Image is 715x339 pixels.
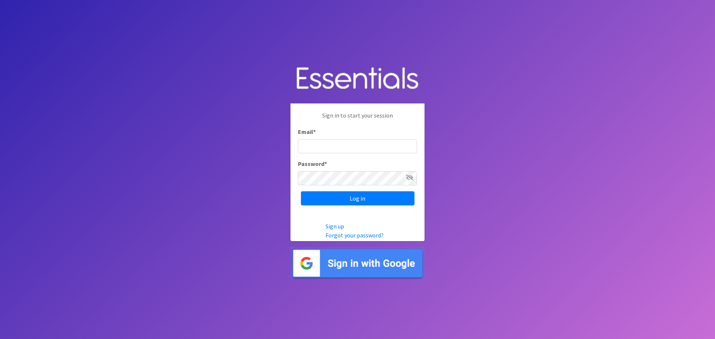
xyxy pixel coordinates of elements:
[324,160,327,167] abbr: required
[301,191,414,205] input: Log in
[298,127,316,136] label: Email
[325,223,344,230] a: Sign up
[325,231,384,239] a: Forgot your password?
[290,247,425,279] img: Sign in with Google
[290,60,425,98] img: Human Essentials
[298,159,327,168] label: Password
[298,111,417,127] p: Sign in to start your session
[313,128,316,135] abbr: required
